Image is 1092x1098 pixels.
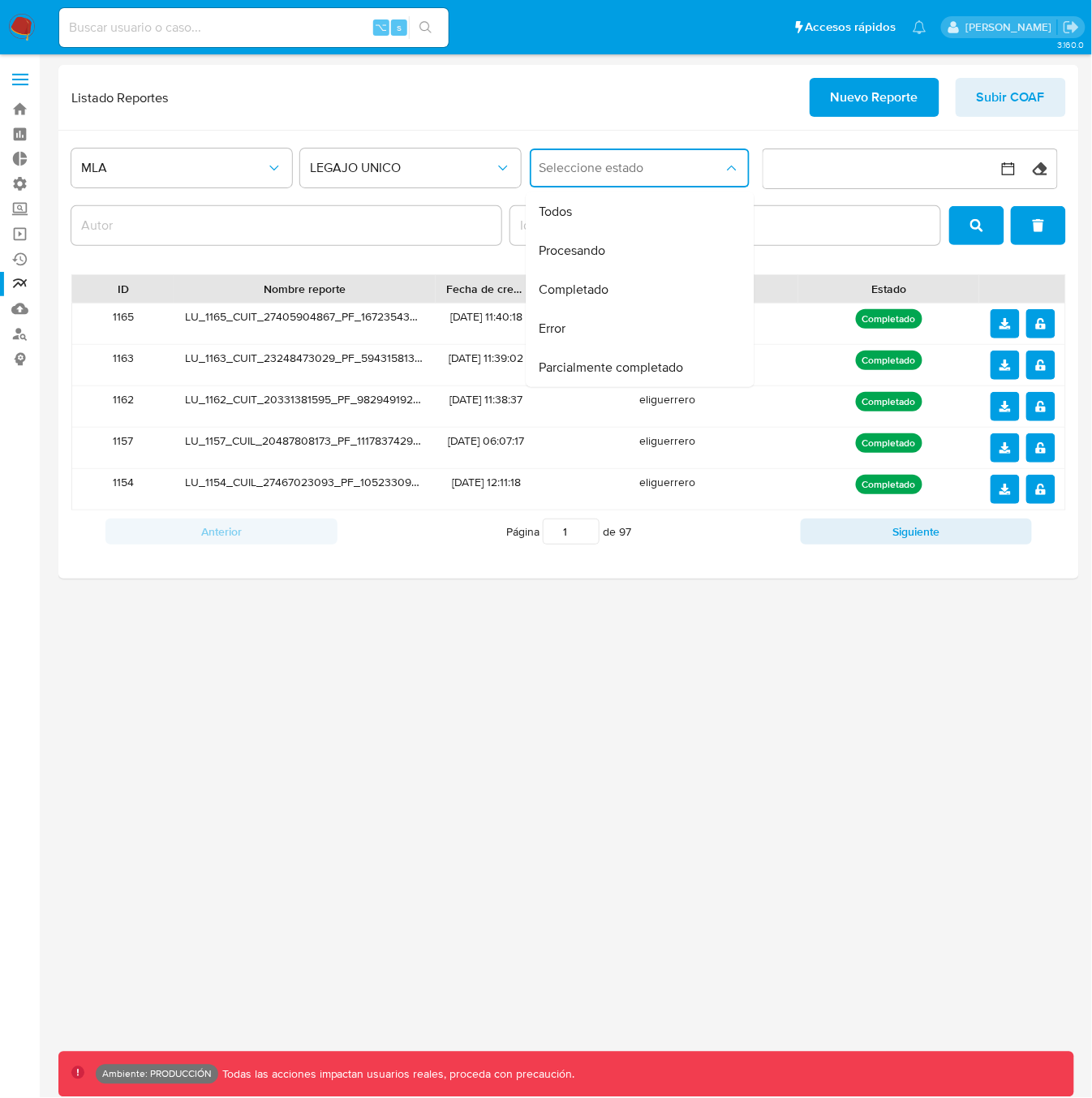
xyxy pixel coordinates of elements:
p: Ambiente: PRODUCCIÓN [102,1071,212,1078]
span: ⌥ [375,19,387,35]
p: yamil.zavala@mercadolibre.com [965,19,1057,35]
button: search-icon [409,16,442,39]
span: Accesos rápidos [806,19,896,36]
p: Todas las acciones impactan usuarios reales, proceda con precaución. [218,1067,575,1083]
input: Buscar usuario o caso... [59,17,449,38]
a: Salir [1063,19,1080,36]
span: s [397,19,402,35]
a: Notificaciones [913,20,926,34]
